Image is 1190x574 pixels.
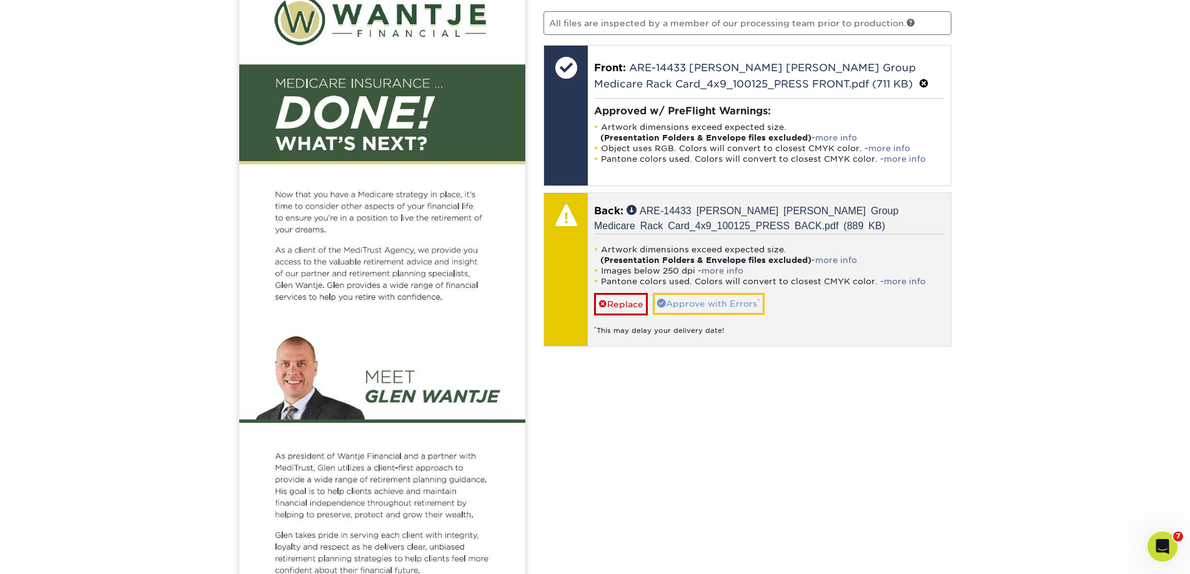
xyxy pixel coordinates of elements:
[884,154,926,164] a: more info
[594,205,898,230] a: ARE-14433 [PERSON_NAME] [PERSON_NAME] Group Medicare Rack Card_4x9_100125_PRESS BACK.pdf (889 KB)
[702,266,743,275] a: more info
[594,293,648,315] a: Replace
[653,293,765,314] a: Approve with Errors*
[594,205,623,217] span: Back:
[815,133,857,142] a: more info
[594,276,945,287] li: Pantone colors used. Colors will convert to closest CMYK color. -
[600,255,811,265] strong: (Presentation Folders & Envelope files excluded)
[594,62,916,90] a: ARE-14433 [PERSON_NAME] [PERSON_NAME] Group Medicare Rack Card_4x9_100125_PRESS FRONT.pdf (711 KB)
[594,265,945,276] li: Images below 250 dpi -
[815,255,857,265] a: more info
[1173,532,1183,542] span: 7
[594,62,626,74] span: Front:
[1148,532,1178,562] iframe: Intercom live chat
[594,315,945,336] div: This may delay your delivery date!
[594,143,945,154] li: Object uses RGB. Colors will convert to closest CMYK color. -
[594,154,945,164] li: Pantone colors used. Colors will convert to closest CMYK color. -
[543,11,951,35] p: All files are inspected by a member of our processing team prior to production.
[884,277,926,286] a: more info
[600,133,811,142] strong: (Presentation Folders & Envelope files excluded)
[594,105,945,117] h4: Approved w/ PreFlight Warnings:
[594,244,945,265] li: Artwork dimensions exceed expected size. -
[594,122,945,143] li: Artwork dimensions exceed expected size. -
[868,144,910,153] a: more info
